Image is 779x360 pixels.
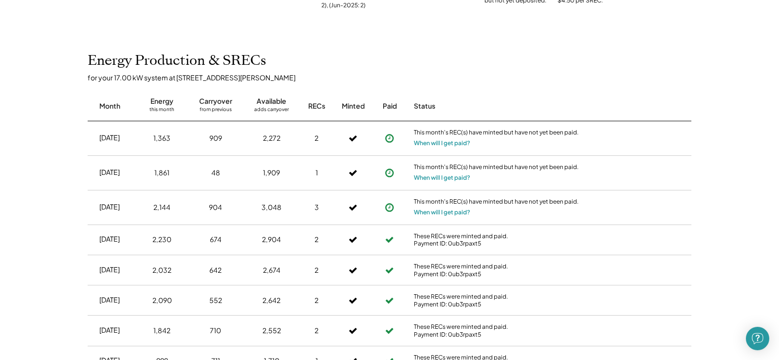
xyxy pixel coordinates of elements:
div: 3 [315,203,319,212]
div: These RECs were minted and paid. Payment ID: 0ub3rpaxt5 [414,263,579,278]
div: This month's REC(s) have minted but have not yet been paid. [414,163,579,173]
div: Available [257,96,286,106]
button: When will I get paid? [414,208,470,217]
button: Payment approved, but not yet initiated. [382,166,397,180]
div: This month's REC(s) have minted but have not yet been paid. [414,198,579,208]
div: Carryover [199,96,232,106]
div: 2 [315,265,318,275]
div: 2,904 [262,235,281,245]
div: 1,842 [153,326,170,336]
div: [DATE] [99,265,120,275]
div: Status [414,101,579,111]
h2: Energy Production & SRECs [88,53,266,69]
div: 2 [315,296,318,305]
div: 2,032 [152,265,171,275]
div: These RECs were minted and paid. Payment ID: 0ub3rpaxt5 [414,232,579,247]
div: 909 [209,133,222,143]
div: 552 [209,296,222,305]
div: 2 [315,133,318,143]
div: [DATE] [99,133,120,143]
div: [DATE] [99,234,120,244]
div: These RECs were minted and paid. Payment ID: 0ub3rpaxt5 [414,323,579,338]
div: adds carryover [254,106,289,116]
div: Minted [342,101,365,111]
div: This month's REC(s) have minted but have not yet been paid. [414,129,579,138]
div: [DATE] [99,202,120,212]
button: Payment approved, but not yet initiated. [382,200,397,215]
div: 1,861 [154,168,169,178]
button: Payment approved, but not yet initiated. [382,131,397,146]
div: Month [99,101,120,111]
div: [DATE] [99,168,120,177]
div: 674 [210,235,222,245]
div: Paid [383,101,397,111]
div: 48 [211,168,220,178]
div: 642 [209,265,222,275]
div: 2,090 [152,296,172,305]
div: 2 [315,326,318,336]
div: 1,909 [263,168,280,178]
button: When will I get paid? [414,173,470,183]
div: from previous [200,106,232,116]
div: 2,144 [153,203,170,212]
div: 3,048 [261,203,281,212]
div: 2,230 [152,235,171,245]
div: 1,363 [153,133,170,143]
div: 1 [315,168,318,178]
button: When will I get paid? [414,138,470,148]
div: 2,552 [262,326,281,336]
div: [DATE] [99,325,120,335]
div: 2,674 [263,265,280,275]
div: 2,642 [262,296,280,305]
div: 710 [210,326,221,336]
div: RECs [308,101,325,111]
div: Energy [150,96,173,106]
div: for your 17.00 kW system at [STREET_ADDRESS][PERSON_NAME] [88,73,701,82]
div: this month [149,106,174,116]
div: These RECs were minted and paid. Payment ID: 0ub3rpaxt5 [414,293,579,308]
div: 2 [315,235,318,245]
div: 904 [209,203,222,212]
div: Open Intercom Messenger [746,327,769,350]
div: 2,272 [263,133,280,143]
div: [DATE] [99,295,120,305]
